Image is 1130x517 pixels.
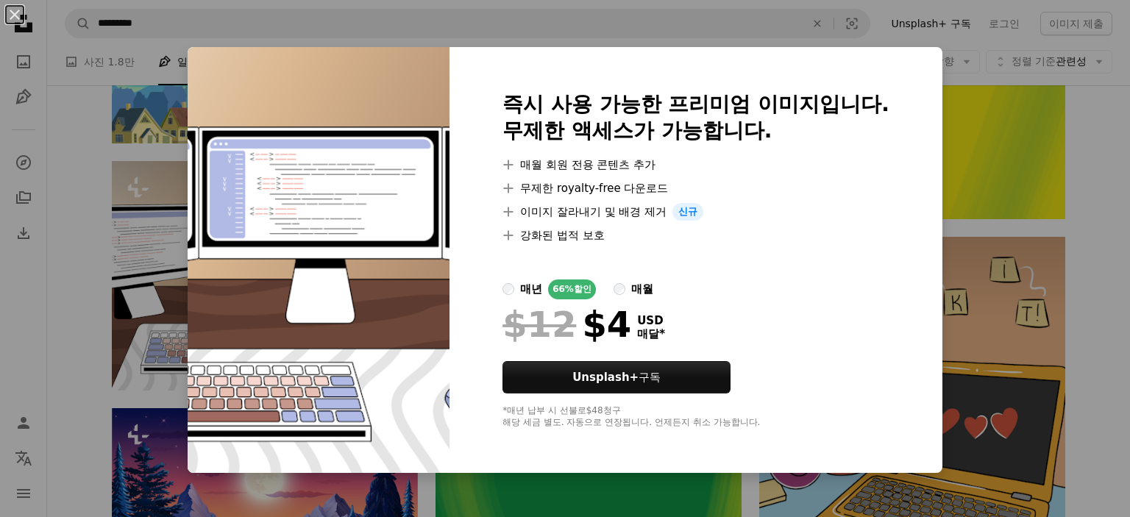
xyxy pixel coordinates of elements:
[502,203,889,221] li: 이미지 잘라내기 및 배경 제거
[548,279,596,299] div: 66% 할인
[502,305,631,343] div: $4
[502,405,889,429] div: *매년 납부 시 선불로 $48 청구 해당 세금 별도. 자동으로 연장됩니다. 언제든지 취소 가능합니다.
[502,91,889,144] h2: 즉시 사용 가능한 프리미엄 이미지입니다. 무제한 액세스가 가능합니다.
[520,280,542,298] div: 매년
[502,227,889,244] li: 강화된 법적 보호
[502,361,731,393] button: Unsplash+구독
[672,203,703,221] span: 신규
[637,314,665,327] span: USD
[631,280,653,298] div: 매월
[502,283,514,295] input: 매년66%할인
[572,371,639,384] strong: Unsplash+
[502,179,889,197] li: 무제한 royalty-free 다운로드
[502,156,889,174] li: 매월 회원 전용 콘텐츠 추가
[188,47,449,473] img: premium_vector-1734283687328-294f686c78ce
[614,283,625,295] input: 매월
[502,305,576,343] span: $12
